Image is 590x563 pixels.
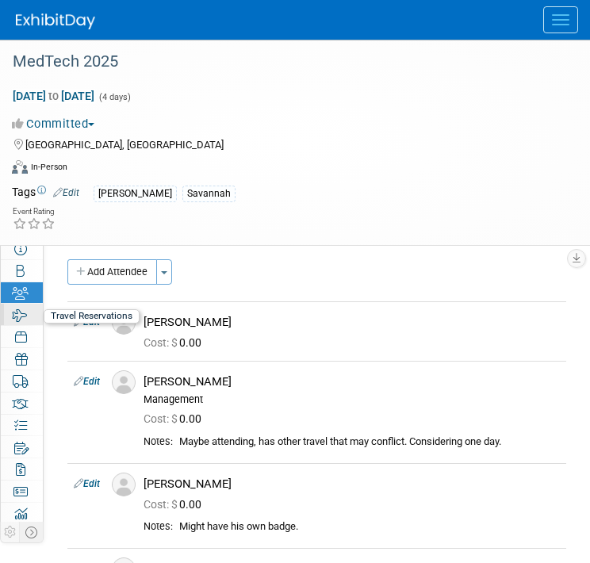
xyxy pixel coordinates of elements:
[1,522,20,542] td: Personalize Event Tab Strip
[67,259,157,285] button: Add Attendee
[543,6,578,33] button: Menu
[98,92,131,102] span: (4 days)
[112,370,136,394] img: Associate-Profile-5.png
[12,184,79,202] td: Tags
[20,522,44,542] td: Toggle Event Tabs
[144,520,173,533] div: Notes:
[12,158,558,182] div: Event Format
[144,477,560,492] div: [PERSON_NAME]
[144,336,179,349] span: Cost: $
[74,478,100,489] a: Edit
[53,187,79,198] a: Edit
[144,374,560,389] div: [PERSON_NAME]
[182,186,236,202] div: Savannah
[12,116,101,132] button: Committed
[13,208,56,216] div: Event Rating
[46,90,61,102] span: to
[144,412,208,425] span: 0.00
[144,336,208,349] span: 0.00
[30,161,67,173] div: In-Person
[74,316,100,327] a: Edit
[74,376,100,387] a: Edit
[7,48,558,76] div: MedTech 2025
[12,160,28,173] img: Format-Inperson.png
[179,520,560,534] div: Might have his own badge.
[112,473,136,496] img: Associate-Profile-5.png
[94,186,177,202] div: [PERSON_NAME]
[144,435,173,448] div: Notes:
[16,13,95,29] img: ExhibitDay
[144,412,179,425] span: Cost: $
[144,498,179,511] span: Cost: $
[144,393,560,406] div: Management
[144,315,560,330] div: [PERSON_NAME]
[179,435,560,449] div: Maybe attending, has other travel that may conflict. Considering one day.
[25,139,224,151] span: [GEOGRAPHIC_DATA], [GEOGRAPHIC_DATA]
[144,498,208,511] span: 0.00
[12,89,95,103] span: [DATE] [DATE]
